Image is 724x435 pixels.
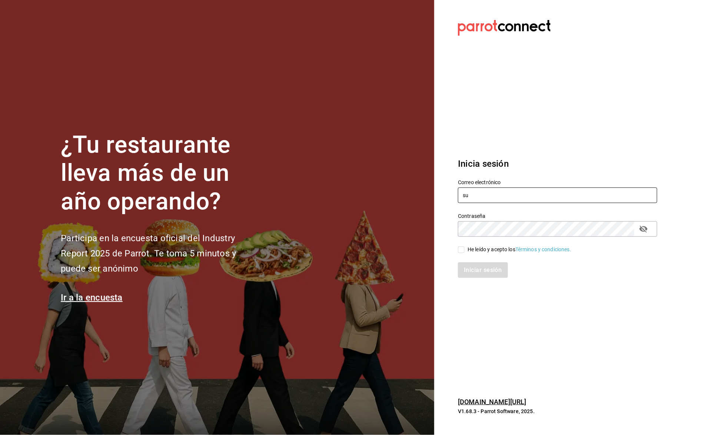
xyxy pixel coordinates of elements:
p: V1.68.3 - Parrot Software, 2025. [458,408,657,415]
label: Correo electrónico [458,180,657,185]
label: Contraseña [458,213,657,219]
h2: Participa en la encuesta oficial del Industry Report 2025 de Parrot. Te toma 5 minutos y puede se... [61,231,261,276]
a: Términos y condiciones. [515,246,571,252]
a: [DOMAIN_NAME][URL] [458,398,526,406]
a: Ir a la encuesta [61,292,123,303]
div: He leído y acepto los [468,246,571,253]
h3: Inicia sesión [458,157,657,170]
h1: ¿Tu restaurante lleva más de un año operando? [61,131,261,216]
input: Ingresa tu correo electrónico [458,187,657,203]
button: passwordField [637,223,650,235]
